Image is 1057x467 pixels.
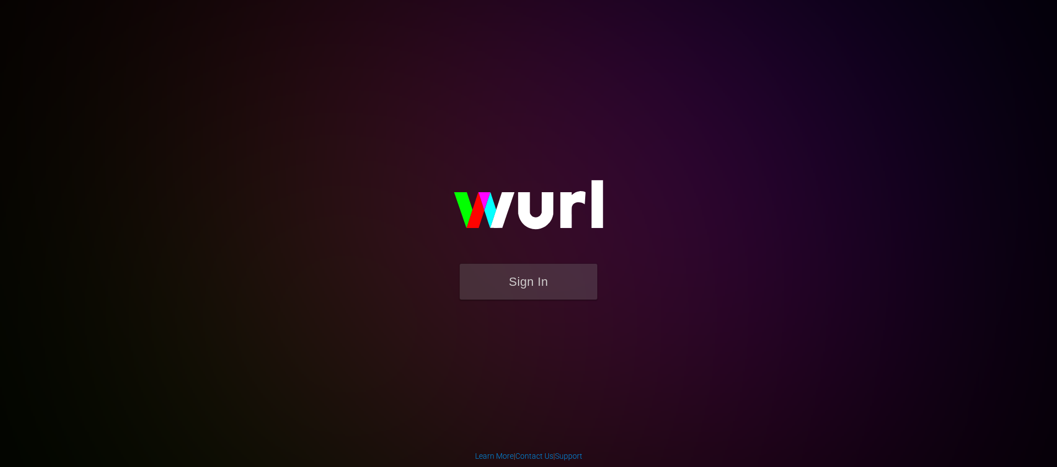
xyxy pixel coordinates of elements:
button: Sign In [460,264,597,300]
img: wurl-logo-on-black-223613ac3d8ba8fe6dc639794a292ebdb59501304c7dfd60c99c58986ef67473.svg [418,156,639,263]
a: Support [555,452,582,460]
a: Learn More [475,452,514,460]
a: Contact Us [515,452,553,460]
div: | | [475,450,582,461]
